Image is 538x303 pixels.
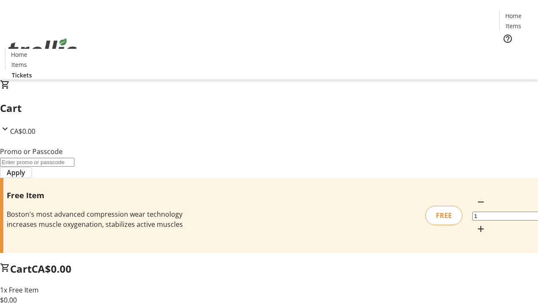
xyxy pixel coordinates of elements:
[505,11,522,20] span: Home
[425,206,462,225] div: FREE
[500,11,527,20] a: Home
[12,71,32,80] span: Tickets
[7,189,190,201] h3: Free Item
[499,30,516,47] button: Help
[10,127,35,136] span: CA$0.00
[472,221,489,237] button: Increment by one
[5,50,32,59] a: Home
[5,71,39,80] a: Tickets
[11,60,27,69] span: Items
[500,21,527,30] a: Items
[7,167,25,178] span: Apply
[499,49,533,58] a: Tickets
[7,209,190,229] div: Boston's most advanced compression wear technology increases muscle oxygenation, stabilizes activ...
[506,21,521,30] span: Items
[506,49,526,58] span: Tickets
[5,60,32,69] a: Items
[472,194,489,210] button: Decrement by one
[5,29,80,71] img: Orient E2E Organization p3gWjBckj6's Logo
[32,262,71,276] span: CA$0.00
[11,50,27,59] span: Home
